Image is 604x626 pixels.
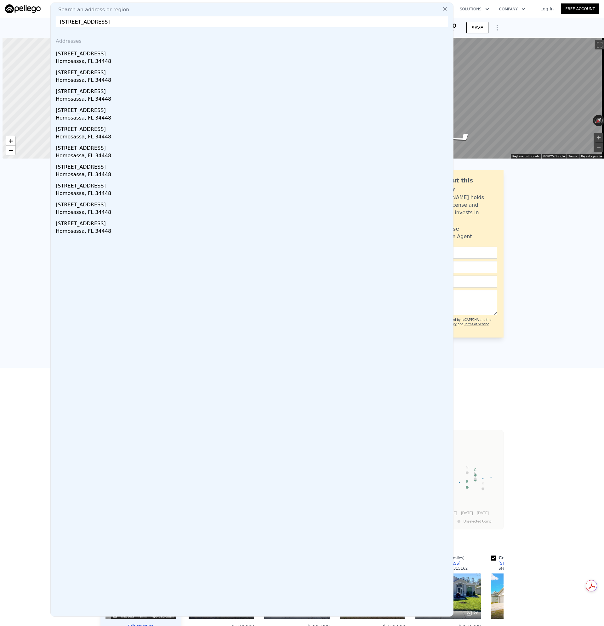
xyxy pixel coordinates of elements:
div: Homosassa, FL 34448 [56,209,451,217]
a: Terms [568,154,577,158]
div: Homosassa, FL 34448 [56,227,451,236]
div: [STREET_ADDRESS] [56,66,451,76]
input: Enter an address, city, region, neighborhood or zip code [56,16,448,27]
path: Go West, 7 Rivers Cir [438,131,485,145]
span: ( miles) [441,556,467,560]
div: [STREET_ADDRESS] [56,161,451,171]
div: Addresses [53,32,451,48]
a: Zoom out [6,146,15,155]
button: SAVE [466,22,488,33]
a: Log In [533,6,561,12]
div: [STREET_ADDRESS] [56,123,451,133]
button: Solutions [455,3,494,15]
div: [STREET_ADDRESS] [56,142,451,152]
text: [DATE] [477,511,489,515]
div: [STREET_ADDRESS] [56,180,451,190]
text: [DATE] [461,511,473,515]
div: Homosassa, FL 34448 [56,133,451,142]
button: Map Data [121,614,134,619]
button: Zoom out [594,143,603,152]
text: Unselected Comp [464,519,491,523]
text: K [482,481,484,485]
div: Homosassa, FL 34448 [56,152,451,161]
text: H [474,472,476,475]
text: F [474,472,476,476]
div: Homosassa, FL 34448 [56,114,451,123]
button: Zoom in [594,133,603,142]
button: Show Options [491,21,504,34]
div: Homosassa, FL 34448 [56,171,451,180]
div: [STREET_ADDRESS] [56,198,451,209]
span: − [9,146,13,154]
div: This site is protected by reCAPTCHA and the Google and apply. [425,318,497,331]
a: Zoom in [6,136,15,146]
div: Comp E [491,555,542,561]
span: © 2025 Google [543,154,565,158]
div: Ask about this property [427,176,497,194]
div: Homosassa, FL 34448 [56,76,451,85]
div: [STREET_ADDRESS] [56,48,451,58]
div: 26 [466,610,478,616]
span: Search an address or region [53,6,129,14]
div: [STREET_ADDRESS] [56,104,451,114]
div: Stellar # MFRTB8337846 [499,566,543,571]
text: C [474,468,476,472]
button: Keyboard shortcuts [512,154,539,159]
div: [STREET_ADDRESS] [56,217,451,227]
text: G [466,465,469,469]
text: [DATE] [445,511,457,515]
a: Terms of Service [464,322,489,326]
span: + [9,137,13,145]
div: Violet Rose [427,225,459,233]
div: [PERSON_NAME] holds a broker license and personally invests in this area [427,194,497,224]
a: [STREET_ADDRESS] [491,561,536,566]
div: [STREET_ADDRESS] [499,561,536,566]
a: Free Account [561,3,599,14]
button: Rotate counterclockwise [593,115,596,126]
text: B [466,480,468,483]
div: [STREET_ADDRESS] [56,85,451,95]
div: Homosassa, FL 34448 [56,58,451,66]
div: Homosassa, FL 34448 [56,95,451,104]
img: Pellego [5,4,41,13]
button: Company [494,3,530,15]
div: Homosassa, FL 34448 [56,190,451,198]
